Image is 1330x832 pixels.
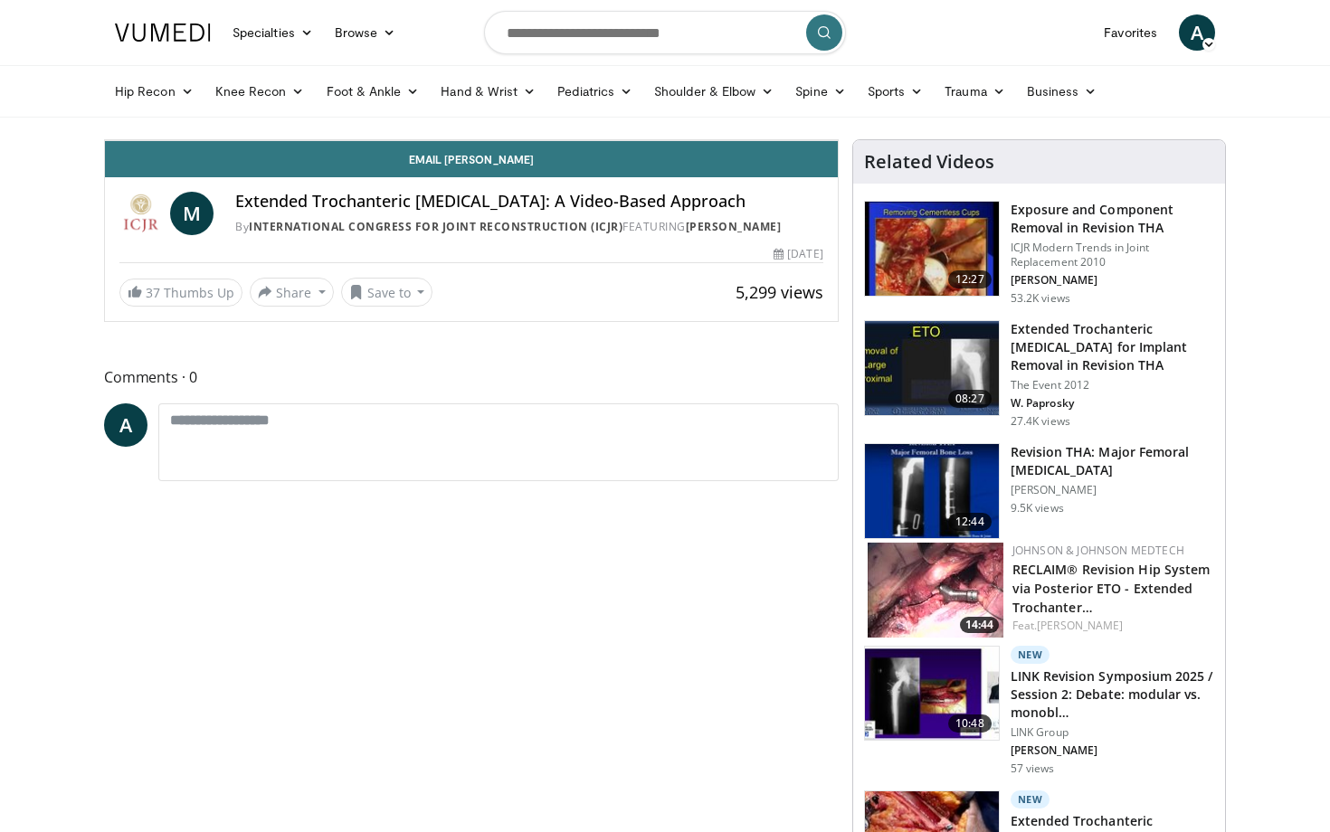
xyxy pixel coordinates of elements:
[316,73,431,109] a: Foot & Ankle
[948,270,992,288] span: 12:27
[686,219,782,234] a: [PERSON_NAME]
[235,192,823,212] h4: Extended Trochanteric [MEDICAL_DATA]: A Video-Based Approach
[249,219,622,234] a: International Congress for Joint Reconstruction (ICJR)
[1012,543,1184,558] a: Johnson & Johnson MedTech
[960,617,999,633] span: 14:44
[341,278,433,307] button: Save to
[1011,725,1214,740] p: LINK Group
[119,279,242,307] a: 37 Thumbs Up
[324,14,407,51] a: Browse
[1037,618,1123,633] a: [PERSON_NAME]
[934,73,1016,109] a: Trauma
[865,444,999,538] img: 38436_0000_3.png.150x105_q85_crop-smart_upscale.jpg
[868,543,1003,638] a: 14:44
[1011,646,1050,664] p: New
[774,246,822,262] div: [DATE]
[1011,378,1214,392] p: The Event 2012
[104,403,147,447] a: A
[1011,320,1214,374] h3: Extended Trochanteric [MEDICAL_DATA] for Implant Removal in Revision THA
[1011,790,1050,808] p: New
[868,543,1003,638] img: 88178fad-16e7-4286-8b0d-e0e977b615e6.150x105_q85_crop-smart_upscale.jpg
[119,192,163,235] img: International Congress for Joint Reconstruction (ICJR)
[105,141,838,177] a: Email [PERSON_NAME]
[864,151,994,173] h4: Related Videos
[1011,291,1070,306] p: 53.2K views
[430,73,546,109] a: Hand & Wrist
[146,284,160,301] span: 37
[546,73,643,109] a: Pediatrics
[104,365,839,389] span: Comments 0
[105,140,838,141] video-js: Video Player
[948,390,992,408] span: 08:27
[1011,241,1214,269] p: ICJR Modern Trends in Joint Replacement 2010
[864,201,1214,306] a: 12:27 Exposure and Component Removal in Revision THA ICJR Modern Trends in Joint Replacement 2010...
[115,24,211,42] img: VuMedi Logo
[1011,483,1214,497] p: [PERSON_NAME]
[1179,14,1215,51] a: A
[857,73,935,109] a: Sports
[1011,396,1214,411] p: W. Paprosky
[170,192,214,235] a: M
[204,73,316,109] a: Knee Recon
[1016,73,1108,109] a: Business
[484,11,846,54] input: Search topics, interventions
[1011,443,1214,479] h3: Revision THA: Major Femoral [MEDICAL_DATA]
[1011,743,1214,758] p: [PERSON_NAME]
[104,73,204,109] a: Hip Recon
[235,219,823,235] div: By FEATURING
[250,278,334,307] button: Share
[864,320,1214,429] a: 08:27 Extended Trochanteric [MEDICAL_DATA] for Implant Removal in Revision THA The Event 2012 W. ...
[222,14,324,51] a: Specialties
[1011,501,1064,515] p: 9.5K views
[865,647,999,741] img: e7155830-0e5b-4b7b-8db7-6cf9ce952e6e.150x105_q85_crop-smart_upscale.jpg
[643,73,784,109] a: Shoulder & Elbow
[1011,273,1214,288] p: [PERSON_NAME]
[736,281,823,303] span: 5,299 views
[1093,14,1168,51] a: Favorites
[864,646,1214,776] a: 10:48 New LINK Revision Symposium 2025 / Session 2: Debate: modular vs. monobl… LINK Group [PERSO...
[864,443,1214,539] a: 12:44 Revision THA: Major Femoral [MEDICAL_DATA] [PERSON_NAME] 9.5K views
[1011,667,1214,722] h3: LINK Revision Symposium 2025 / Session 2: Debate: modular vs. monobl…
[1011,761,1055,776] p: 57 views
[1011,201,1214,237] h3: Exposure and Component Removal in Revision THA
[948,714,992,733] span: 10:48
[1012,618,1211,634] div: Feat.
[784,73,856,109] a: Spine
[865,202,999,296] img: 297848_0003_1.png.150x105_q85_crop-smart_upscale.jpg
[1011,414,1070,429] p: 27.4K views
[948,513,992,531] span: 12:44
[1012,561,1211,616] a: RECLAIM® Revision Hip System via Posterior ETO - Extended Trochanter…
[865,321,999,415] img: 5SPjETdNCPS-ZANX4xMDoxOmtxOwKG7D.150x105_q85_crop-smart_upscale.jpg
